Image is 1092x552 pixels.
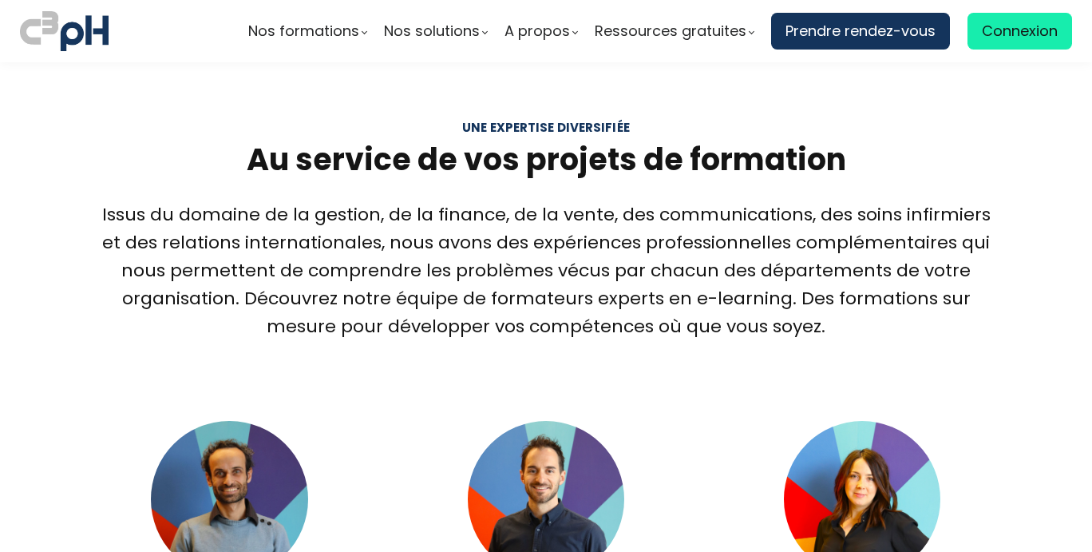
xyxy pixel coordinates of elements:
[504,19,570,43] span: A propos
[785,19,936,43] span: Prendre rendez-vous
[99,139,993,180] h2: Au service de vos projets de formation
[771,13,950,50] a: Prendre rendez-vous
[248,19,359,43] span: Nos formations
[595,19,746,43] span: Ressources gratuites
[99,201,993,341] div: Issus du domaine de la gestion, de la finance, de la vente, des communications, des soins infirmi...
[967,13,1072,50] a: Connexion
[99,118,993,137] div: Une expertise diversifiée
[384,19,480,43] span: Nos solutions
[20,8,109,54] img: logo C3PH
[982,19,1058,43] span: Connexion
